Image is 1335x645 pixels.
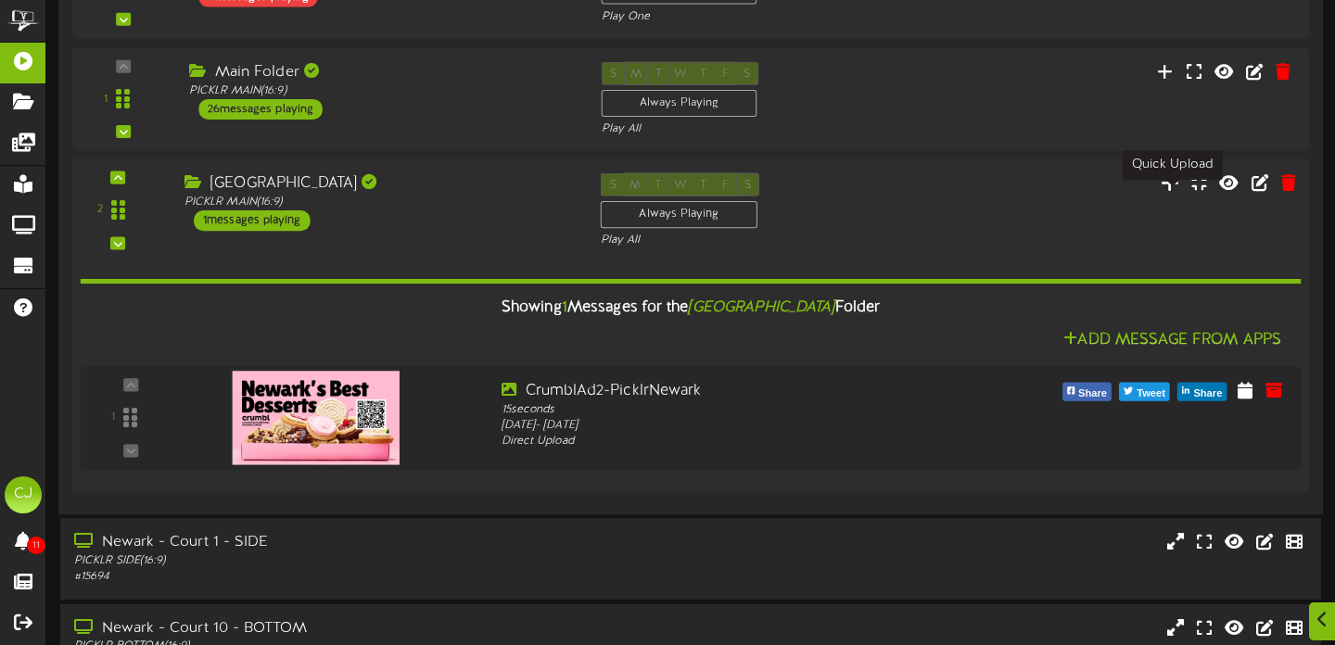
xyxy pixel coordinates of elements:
[1074,384,1111,404] span: Share
[1189,384,1226,404] span: Share
[502,435,982,450] div: Direct Upload
[602,9,883,25] div: Play One
[74,569,572,585] div: # 15694
[189,62,574,83] div: Main Folder
[74,532,572,553] div: Newark - Court 1 - SIDE
[233,372,400,465] img: 4908769b-e059-4bc1-bd3f-15b3a9071115.png
[601,234,884,249] div: Play All
[502,402,982,418] div: 15 seconds
[602,121,883,137] div: Play All
[184,195,573,210] div: PICKLR MAIN ( 16:9 )
[74,553,572,569] div: PICKLR SIDE ( 16:9 )
[562,300,567,317] span: 1
[1133,384,1169,404] span: Tweet
[198,99,322,120] div: 26 messages playing
[5,476,42,513] div: CJ
[688,300,834,317] i: [GEOGRAPHIC_DATA]
[502,418,982,434] div: [DATE] - [DATE]
[184,173,573,195] div: [GEOGRAPHIC_DATA]
[1177,383,1227,401] button: Share
[74,618,572,639] div: Newark - Court 10 - BOTTOM
[601,201,757,229] div: Always Playing
[27,537,45,554] span: 11
[1058,329,1287,352] button: Add Message From Apps
[194,211,311,232] div: 1 messages playing
[602,90,757,117] div: Always Playing
[502,381,982,402] div: CrumblAd2-PicklrNewark
[1119,383,1170,401] button: Tweet
[1062,383,1112,401] button: Share
[189,83,574,99] div: PICKLR MAIN ( 16:9 )
[66,289,1315,329] div: Showing Messages for the Folder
